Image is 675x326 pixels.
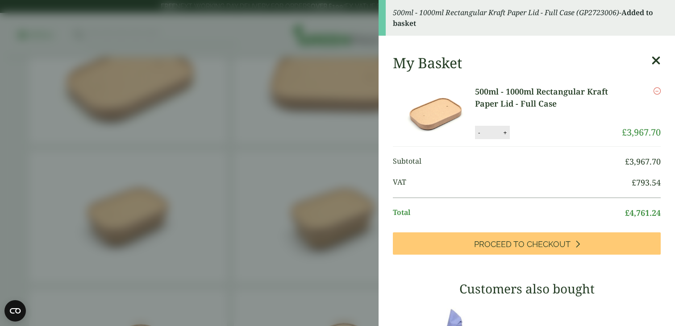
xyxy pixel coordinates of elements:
span: £ [632,177,636,188]
a: Remove this item [654,86,661,96]
span: Proceed to Checkout [474,239,571,249]
span: Total [393,207,625,219]
span: £ [625,207,629,218]
span: VAT [393,177,632,189]
button: Open CMP widget [4,300,26,322]
button: - [475,129,483,136]
bdi: 3,967.70 [622,126,661,138]
span: Subtotal [393,156,625,168]
h2: My Basket [393,54,462,71]
button: + [500,129,509,136]
bdi: 793.54 [632,177,661,188]
h3: Customers also bought [393,281,661,297]
span: £ [622,126,627,138]
em: 500ml - 1000ml Rectangular Kraft Paper Lid - Full Case (GP2723006) [393,8,619,17]
a: Proceed to Checkout [393,232,661,255]
bdi: 4,761.24 [625,207,661,218]
a: 500ml - 1000ml Rectangular Kraft Paper Lid - Full Case [475,86,622,110]
bdi: 3,967.70 [625,156,661,167]
span: £ [625,156,629,167]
